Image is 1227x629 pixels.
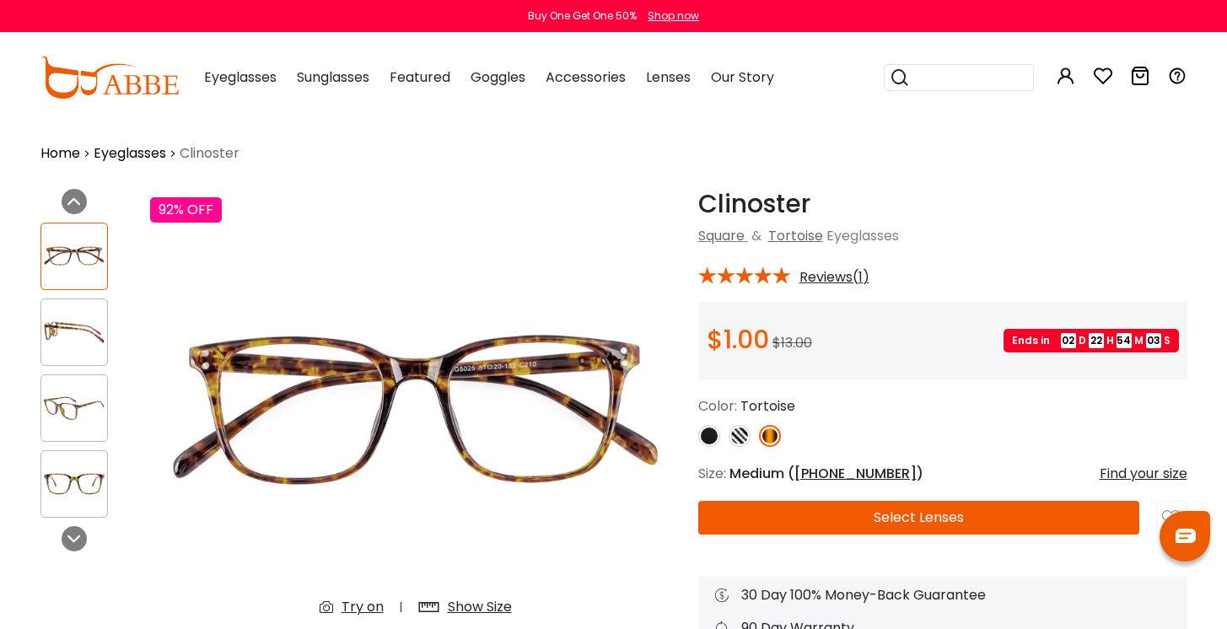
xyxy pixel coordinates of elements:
div: Find your size [1100,464,1187,484]
span: D [1079,333,1086,348]
img: Clinoster Tortoise Plastic Eyeglasses , UniversalBridgeFit Frames from ABBE Glasses [41,467,107,500]
a: Shop now [639,8,699,23]
span: H [1106,333,1114,348]
button: Select Lenses [698,501,1140,535]
div: Try on [342,597,384,617]
span: Our Story [711,67,774,87]
span: Sunglasses [297,67,369,87]
div: 30 Day 100% Money-Back Guarantee [715,585,1170,605]
img: like [1162,509,1181,528]
span: Eyeglasses [204,67,277,87]
h1: Clinoster [698,189,1187,219]
div: 92% OFF [150,197,222,223]
span: & [748,226,765,245]
div: Show Size [448,597,512,617]
img: Clinoster Tortoise Plastic Eyeglasses , UniversalBridgeFit Frames from ABBE Glasses [41,391,107,424]
span: Lenses [646,67,691,87]
span: 03 [1146,333,1161,348]
span: M [1134,333,1144,348]
span: 54 [1117,333,1132,348]
span: 02 [1061,333,1076,348]
span: [PHONE_NUMBER] [794,464,917,483]
img: Clinoster Tortoise Plastic Eyeglasses , UniversalBridgeFit Frames from ABBE Glasses [41,315,107,348]
span: $13.00 [772,333,812,352]
img: chat [1176,529,1196,543]
span: Clinoster [180,143,239,164]
span: Ends in [1012,333,1058,348]
span: Featured [390,67,450,87]
span: Medium ( ) [729,464,923,483]
span: $1.00 [707,321,769,358]
a: Eyeglasses [94,143,166,164]
a: Home [40,143,80,164]
a: Square [698,226,745,245]
div: Buy One Get One 50% [528,8,637,24]
span: Accessories [546,67,626,87]
span: Goggles [471,67,525,87]
img: abbeglasses.com [40,56,179,99]
span: Eyeglasses [826,226,899,245]
span: Size: [698,464,726,483]
span: Tortoise [740,396,795,416]
div: Shop now [648,8,699,24]
span: Reviews(1) [799,270,869,285]
span: S [1164,333,1170,348]
img: Clinoster Tortoise Plastic Eyeglasses , UniversalBridgeFit Frames from ABBE Glasses [41,239,107,272]
a: Tortoise [768,226,823,245]
span: Color: [698,396,737,416]
span: 22 [1089,333,1104,348]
